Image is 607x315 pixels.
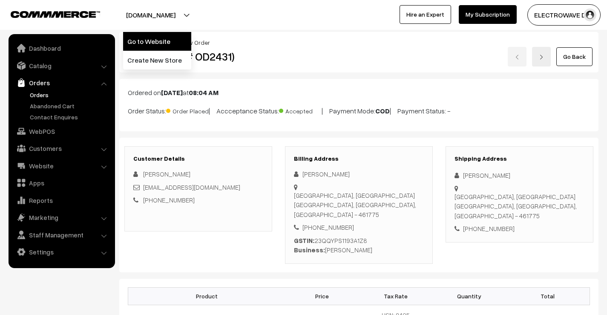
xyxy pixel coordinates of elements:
img: right-arrow.png [539,55,544,60]
h3: Customer Details [133,155,263,162]
b: COD [375,107,390,115]
a: [PHONE_NUMBER] [143,196,195,204]
a: COMMMERCE [11,9,85,19]
a: My Subscription [459,5,517,24]
button: ELECTROWAVE DE… [527,4,601,26]
th: Total [506,287,590,305]
th: Price [285,287,359,305]
span: [PERSON_NAME] [143,170,190,178]
a: Orders [28,90,112,99]
b: [DATE] [161,88,183,97]
b: Business: [294,246,325,254]
a: Create New Store [123,51,191,69]
a: Customers [11,141,112,156]
th: Quantity [432,287,506,305]
a: Contact Enquires [28,113,112,121]
a: Settings [11,244,112,260]
a: Staff Management [11,227,112,243]
div: [PERSON_NAME] [455,171,584,180]
button: [DOMAIN_NAME] [96,4,205,26]
th: Tax Rate [359,287,432,305]
a: Hire an Expert [400,5,451,24]
div: 23QQYPS1193A1Z8 [PERSON_NAME] [294,236,424,255]
b: GSTIN: [294,237,314,244]
div: [PERSON_NAME] [294,169,424,179]
span: Order Placed [166,104,209,116]
img: COMMMERCE [11,11,100,17]
p: Ordered on at [128,87,590,98]
h3: Billing Address [294,155,424,162]
div: [PHONE_NUMBER] [294,223,424,232]
div: [PHONE_NUMBER] [455,224,584,234]
span: Accepted [279,104,322,116]
h2: View Order (# OD2431) [125,50,273,63]
a: Dashboard [11,40,112,56]
a: Reports [11,193,112,208]
h3: Shipping Address [455,155,584,162]
div: [GEOGRAPHIC_DATA], [GEOGRAPHIC_DATA] [GEOGRAPHIC_DATA], [GEOGRAPHIC_DATA], [GEOGRAPHIC_DATA] - 46... [455,192,584,221]
a: [EMAIL_ADDRESS][DOMAIN_NAME] [143,183,240,191]
a: Go to Website [123,32,191,51]
a: Go Back [556,47,593,66]
div: [GEOGRAPHIC_DATA], [GEOGRAPHIC_DATA] [GEOGRAPHIC_DATA], [GEOGRAPHIC_DATA], [GEOGRAPHIC_DATA] - 46... [294,191,424,220]
b: 08:04 AM [189,88,219,97]
div: / / [125,38,593,47]
a: Marketing [11,210,112,225]
p: Order Status: | Accceptance Status: | Payment Mode: | Payment Status: - [128,104,590,116]
a: WebPOS [11,124,112,139]
a: Apps [11,175,112,191]
a: Orders [11,75,112,90]
a: Catalog [11,58,112,73]
a: Abandoned Cart [28,101,112,110]
img: user [584,9,596,21]
span: View Order [180,39,210,46]
th: Product [128,287,286,305]
a: Website [11,158,112,173]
